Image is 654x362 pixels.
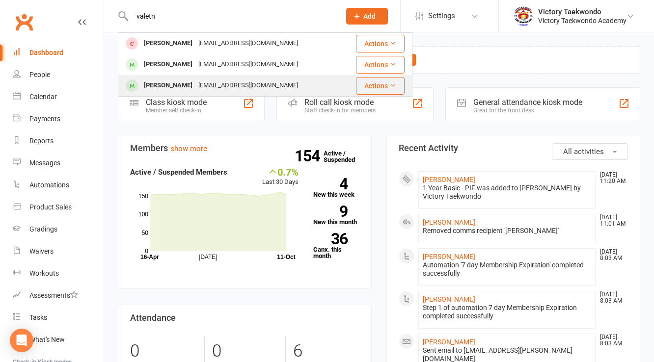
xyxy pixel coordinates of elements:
[29,336,65,343] div: What's New
[346,8,388,25] button: Add
[423,227,591,235] div: Removed comms recipient '[PERSON_NAME]'
[13,307,104,329] a: Tasks
[473,98,582,107] div: General attendance kiosk mode
[130,313,359,323] h3: Attendance
[13,86,104,108] a: Calendar
[423,338,475,346] a: [PERSON_NAME]
[552,143,628,160] button: All activities
[295,149,324,163] strong: 154
[29,203,72,211] div: Product Sales
[356,77,405,95] button: Actions
[595,172,627,184] time: [DATE] 11:20 AM
[356,35,405,52] button: Actions
[13,174,104,196] a: Automations
[356,56,405,74] button: Actions
[13,262,104,284] a: Workouts
[29,159,60,167] div: Messages
[313,178,359,198] a: 4New this week
[514,6,533,26] img: thumb_image1542833429.png
[313,177,348,191] strong: 4
[262,166,299,187] div: Last 30 Days
[141,78,195,93] div: [PERSON_NAME]
[29,313,47,321] div: Tasks
[146,98,207,107] div: Class kiosk mode
[423,304,591,320] div: Step 1 of automation 7 day Membership Expiration completed successfully
[10,329,33,352] div: Open Intercom Messenger
[29,181,69,189] div: Automations
[304,107,376,114] div: Staff check-in for members
[313,233,359,259] a: 36Canx. this month
[29,115,60,123] div: Payments
[130,143,359,153] h3: Members
[13,240,104,262] a: Waivers
[13,108,104,130] a: Payments
[313,204,348,219] strong: 9
[195,36,301,51] div: [EMAIL_ADDRESS][DOMAIN_NAME]
[29,49,63,56] div: Dashboard
[595,214,627,227] time: [DATE] 11:01 AM
[423,295,475,303] a: [PERSON_NAME]
[538,16,627,25] div: Victory Taekwondo Academy
[473,107,582,114] div: Great for the front desk
[399,143,628,153] h3: Recent Activity
[428,5,455,27] span: Settings
[141,57,195,72] div: [PERSON_NAME]
[13,284,104,307] a: Assessments
[29,71,50,78] div: People
[13,64,104,86] a: People
[423,253,475,260] a: [PERSON_NAME]
[29,247,54,255] div: Waivers
[595,334,627,347] time: [DATE] 8:03 AM
[538,7,627,16] div: Victory Taekwondo
[195,78,301,93] div: [EMAIL_ADDRESS][DOMAIN_NAME]
[423,261,591,278] div: Automation '7 day Membership Expiration' completed successfully
[13,130,104,152] a: Reports
[130,168,227,177] strong: Active / Suspended Members
[423,176,475,183] a: [PERSON_NAME]
[29,225,57,233] div: Gradings
[129,9,333,23] input: Search...
[313,206,359,225] a: 9New this month
[423,218,475,226] a: [PERSON_NAME]
[13,42,104,64] a: Dashboard
[146,107,207,114] div: Member self check-in
[363,12,376,20] span: Add
[29,93,57,101] div: Calendar
[313,232,348,246] strong: 36
[595,249,627,261] time: [DATE] 8:03 AM
[29,137,54,145] div: Reports
[595,291,627,304] time: [DATE] 8:03 AM
[170,144,207,153] a: show more
[13,152,104,174] a: Messages
[141,36,195,51] div: [PERSON_NAME]
[262,166,299,177] div: 0.7%
[13,196,104,218] a: Product Sales
[304,98,376,107] div: Roll call kiosk mode
[423,184,591,201] div: 1 Year Basic - PIF was added to [PERSON_NAME] by Victory Taekwondo
[29,269,59,277] div: Workouts
[29,291,78,299] div: Assessments
[563,147,604,156] span: All activities
[13,218,104,240] a: Gradings
[324,143,367,170] a: 154Active / Suspended
[195,57,301,72] div: [EMAIL_ADDRESS][DOMAIN_NAME]
[13,329,104,351] a: What's New
[12,10,36,34] a: Clubworx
